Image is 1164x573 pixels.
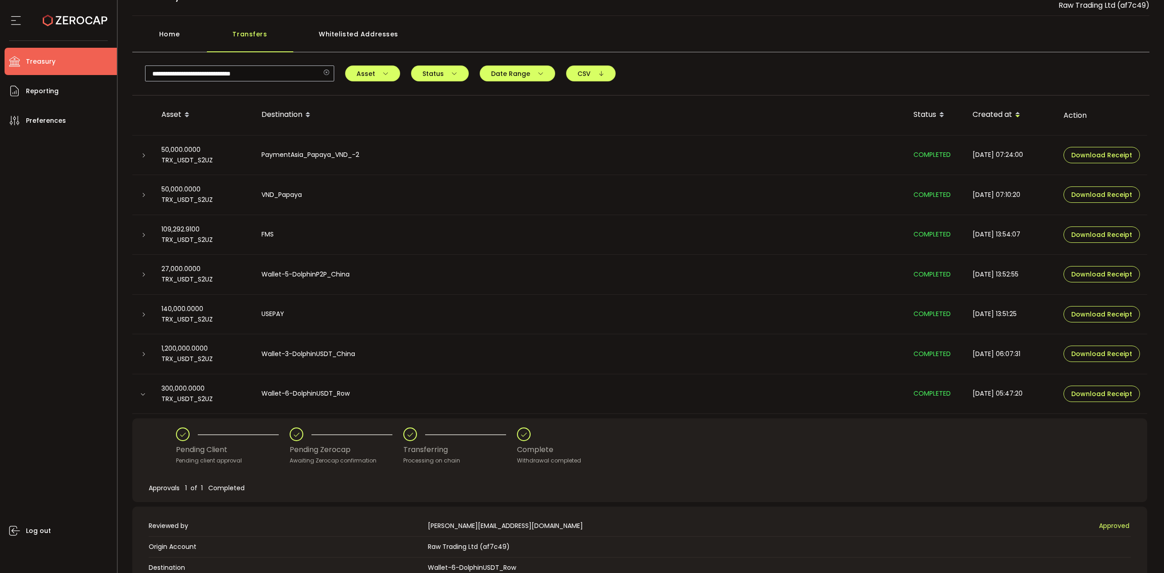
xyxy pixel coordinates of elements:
[422,70,457,77] span: Status
[254,309,906,319] div: USEPAY
[517,441,581,458] div: Complete
[254,388,906,399] div: Wallet-6-DolphinUSDT_Row
[1071,311,1132,317] span: Download Receipt
[154,224,254,245] div: 109,292.9100 TRX_USDT_S2UZ
[132,25,207,52] div: Home
[403,441,517,458] div: Transferring
[913,389,951,398] span: COMPLETED
[154,145,254,166] div: 50,000.0000 TRX_USDT_S2UZ
[345,65,400,81] button: Asset
[1064,226,1140,243] button: Download Receipt
[1064,306,1140,322] button: Download Receipt
[428,542,510,551] span: Raw Trading Ltd (af7c49)
[254,349,906,359] div: Wallet-3-DolphinUSDT_China
[428,521,583,531] span: [PERSON_NAME][EMAIL_ADDRESS][DOMAIN_NAME]
[26,114,66,127] span: Preferences
[480,65,555,81] button: Date Range
[26,85,59,98] span: Reporting
[965,150,1056,160] div: [DATE] 07:24:00
[913,309,951,318] span: COMPLETED
[254,190,906,200] div: VND_Papaya
[1064,346,1140,362] button: Download Receipt
[566,65,616,81] button: CSV
[913,270,951,279] span: COMPLETED
[913,190,951,199] span: COMPLETED
[26,55,55,68] span: Treasury
[1071,391,1132,397] span: Download Receipt
[965,388,1056,399] div: [DATE] 05:47:20
[1071,231,1132,238] span: Download Receipt
[1064,266,1140,282] button: Download Receipt
[1064,186,1140,203] button: Download Receipt
[154,107,254,123] div: Asset
[906,107,965,123] div: Status
[154,184,254,205] div: 50,000.0000 TRX_USDT_S2UZ
[254,150,906,160] div: PaymentAsia_Papaya_VND_-2
[290,456,403,465] div: Awaiting Zerocap confirmation
[176,456,290,465] div: Pending client approval
[1064,386,1140,402] button: Download Receipt
[965,349,1056,359] div: [DATE] 06:07:31
[154,343,254,364] div: 1,200,000.0000 TRX_USDT_S2UZ
[1099,521,1129,531] span: Approved
[913,150,951,159] span: COMPLETED
[1071,351,1132,357] span: Download Receipt
[913,230,951,239] span: COMPLETED
[176,441,290,458] div: Pending Client
[1071,152,1132,158] span: Download Receipt
[154,383,254,404] div: 300,000.0000 TRX_USDT_S2UZ
[1071,191,1132,198] span: Download Receipt
[154,264,254,285] div: 27,000.0000 TRX_USDT_S2UZ
[965,309,1056,319] div: [DATE] 13:51:25
[1056,110,1147,121] div: Action
[965,269,1056,280] div: [DATE] 13:52:55
[965,107,1056,123] div: Created at
[149,563,424,573] span: Destination
[1071,271,1132,277] span: Download Receipt
[517,456,581,465] div: Withdrawal completed
[26,524,51,538] span: Log out
[207,25,293,52] div: Transfers
[1064,147,1140,163] button: Download Receipt
[356,70,389,77] span: Asset
[491,70,544,77] span: Date Range
[254,107,906,123] div: Destination
[254,269,906,280] div: Wallet-5-DolphinP2P_China
[913,349,951,358] span: COMPLETED
[154,304,254,325] div: 140,000.0000 TRX_USDT_S2UZ
[149,483,245,493] span: Approvals 1 of 1 Completed
[149,542,424,552] span: Origin Account
[965,190,1056,200] div: [DATE] 07:10:20
[411,65,469,81] button: Status
[293,25,424,52] div: Whitelisted Addresses
[290,441,403,458] div: Pending Zerocap
[577,70,604,77] span: CSV
[403,456,517,465] div: Processing on chain
[428,563,516,572] span: Wallet-6-DolphinUSDT_Row
[149,521,424,531] span: Reviewed by
[254,229,906,240] div: FMS
[1119,529,1164,573] iframe: Chat Widget
[965,229,1056,240] div: [DATE] 13:54:07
